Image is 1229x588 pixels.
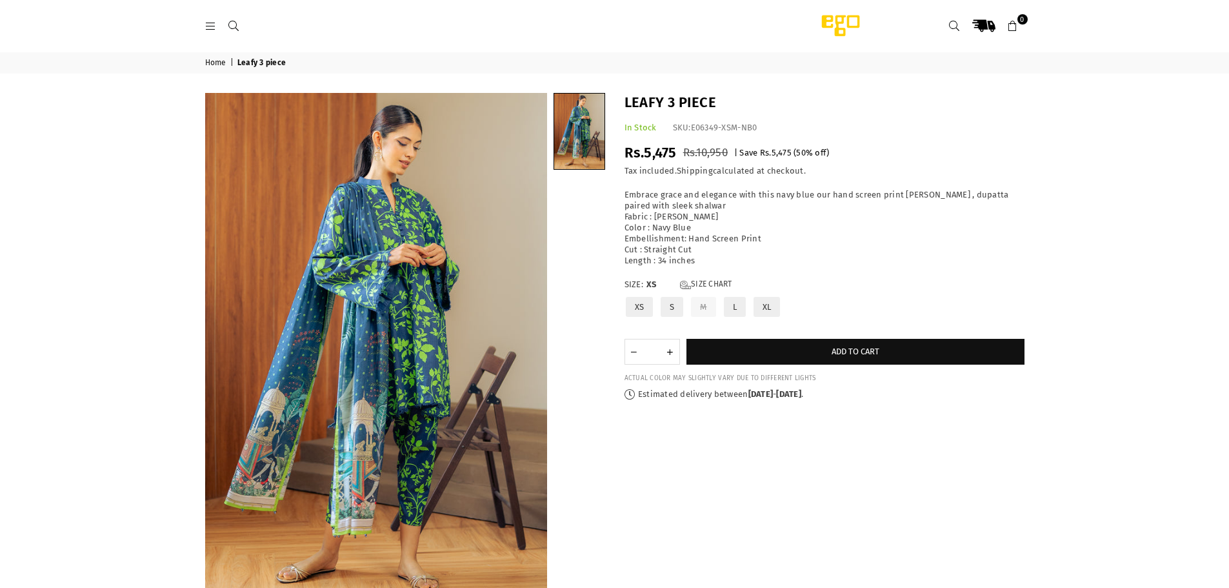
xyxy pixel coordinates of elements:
[673,123,757,134] div: SKU:
[832,347,879,356] span: Add to cart
[624,339,680,365] quantity-input: Quantity
[195,52,1034,74] nav: breadcrumbs
[230,58,235,68] span: |
[624,296,655,318] label: XS
[760,148,792,157] span: Rs.5,475
[624,93,1024,113] h1: Leafy 3 piece
[624,166,1024,177] div: Tax included. calculated at checkout.
[237,58,288,68] span: Leafy 3 piece
[677,166,713,176] a: Shipping
[776,389,801,399] time: [DATE]
[943,14,966,37] a: Search
[624,389,1024,400] p: Estimated delivery between - .
[683,146,728,159] span: Rs.10,950
[739,148,757,157] span: Save
[723,296,747,318] label: L
[624,190,1024,266] div: Embrace grace and elegance with this navy blue our hand screen print [PERSON_NAME] , dupatta pair...
[794,148,829,157] span: ( % off)
[691,123,757,132] span: E06349-XSM-NB0
[752,296,782,318] label: XL
[624,144,677,161] span: Rs.5,475
[205,58,228,68] a: Home
[796,148,806,157] span: 50
[734,148,737,157] span: |
[659,296,684,318] label: S
[199,21,223,30] a: Menu
[624,279,1024,290] label: Size:
[624,374,1024,383] div: ACTUAL COLOR MAY SLIGHTLY VARY DUE TO DIFFERENT LIGHTS
[748,389,774,399] time: [DATE]
[646,279,672,290] span: XS
[1017,14,1028,25] span: 0
[690,296,717,318] label: M
[686,339,1024,365] button: Add to cart
[624,123,657,132] span: In Stock
[786,13,895,39] img: Ego
[680,279,732,290] a: Size Chart
[1001,14,1024,37] a: 0
[223,21,246,30] a: Search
